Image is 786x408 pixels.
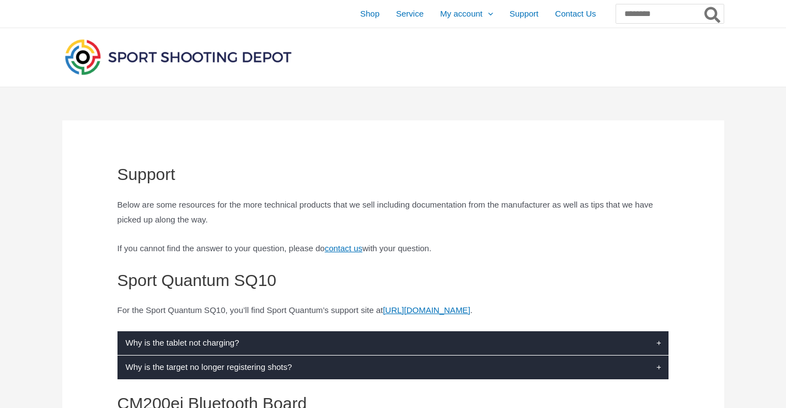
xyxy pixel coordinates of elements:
[117,331,669,355] label: Why is the tablet not charging?
[117,269,669,291] h2: Sport Quantum SQ10
[117,241,669,256] p: If you cannot find the answer to your question, please do with your question.
[117,165,669,184] h1: Support
[702,4,724,23] button: Search
[383,305,470,315] a: [URL][DOMAIN_NAME]
[325,243,362,253] a: contact us
[62,36,294,77] img: Sport Shooting Depot
[117,303,669,318] p: For the Sport Quantum SQ10, you’ll find Sport Quantum’s support site at .
[117,197,669,228] p: Below are some resources for the more technical products that we sell including documentation fro...
[117,356,669,379] label: Why is the target no longer registering shots?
